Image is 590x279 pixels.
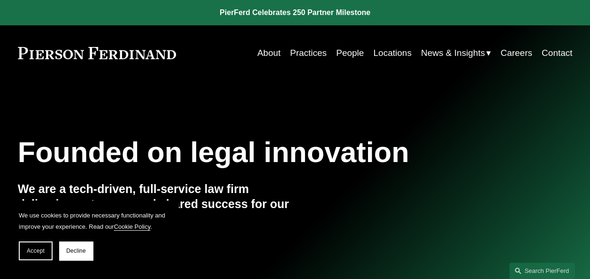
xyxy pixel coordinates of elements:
a: Search this site [509,263,575,279]
a: Locations [373,44,411,62]
a: Practices [290,44,327,62]
button: Decline [59,241,93,260]
a: Contact [542,44,572,62]
h1: Founded on legal innovation [18,136,480,169]
span: Decline [66,248,86,254]
section: Cookie banner [9,201,178,270]
h4: We are a tech-driven, full-service law firm delivering outcomes and shared success for our global... [18,182,295,226]
a: folder dropdown [421,44,491,62]
span: Accept [27,248,45,254]
p: We use cookies to provide necessary functionality and improve your experience. Read our . [19,210,169,232]
a: People [336,44,364,62]
a: About [257,44,281,62]
a: Careers [500,44,532,62]
button: Accept [19,241,53,260]
span: News & Insights [421,45,485,61]
a: Cookie Policy [114,223,151,230]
